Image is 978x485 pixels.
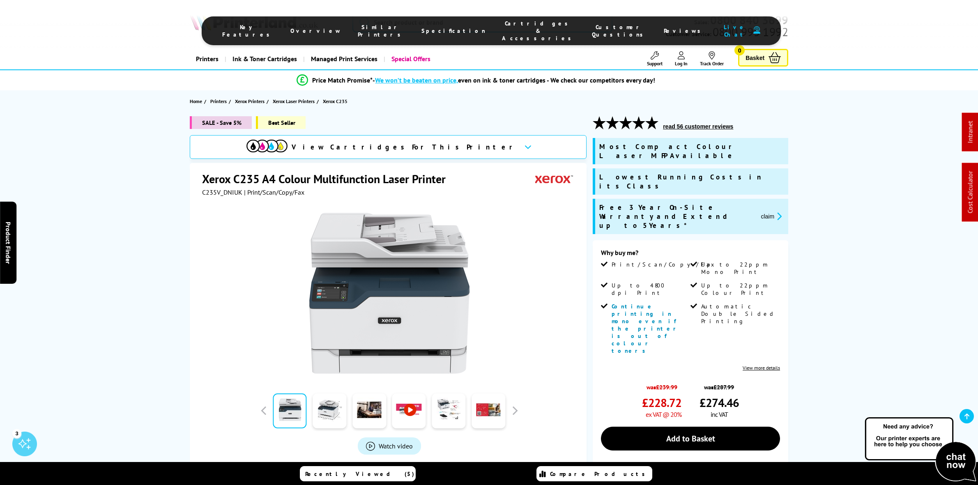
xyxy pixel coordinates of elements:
[721,23,749,38] span: Live Chat
[379,442,413,450] span: Watch video
[675,51,688,67] a: Log In
[656,383,677,391] strike: £239.99
[550,470,649,478] span: Compare Products
[700,51,724,67] a: Track Order
[660,123,736,130] button: read 56 customer reviews
[232,48,297,69] span: Ink & Toner Cartridges
[599,142,784,160] span: Most Compact Colour Laser MFP Available
[290,27,341,34] span: Overview
[312,76,373,84] span: Price Match Promise*
[701,261,778,276] span: Up to 22ppm Mono Print
[601,248,780,261] div: Why buy me?
[273,97,317,106] a: Xerox Laser Printers
[375,76,458,84] span: We won’t be beaten on price,
[738,49,788,67] a: Basket 0
[599,172,784,191] span: Lowest Running Costs in its Class
[303,48,384,69] a: Managed Print Services
[222,23,274,38] span: Key Features
[246,140,288,152] img: cmyk-icon.svg
[373,76,655,84] div: - even on ink & toner cartridges - We check our competitors every day!
[244,188,304,196] span: | Print/Scan/Copy/Fax
[292,143,518,152] span: View Cartridges For This Printer
[358,437,421,455] a: Product_All_Videos
[190,97,202,106] span: Home
[711,410,728,418] span: inc VAT
[701,303,778,325] span: Automatic Double Sided Printing
[323,98,347,104] span: Xerox C235
[210,97,229,106] a: Printers
[700,395,739,410] span: £274.46
[647,60,663,67] span: Support
[273,97,315,106] span: Xerox Laser Printers
[256,116,306,129] span: Best Seller
[12,429,21,438] div: 3
[612,303,681,354] span: Continue printing in mono even if the printer is out of colour toners
[190,97,204,106] a: Home
[601,427,780,451] a: Add to Basket
[4,221,12,264] span: Product Finder
[190,116,252,129] span: SALE - Save 5%
[235,97,267,106] a: Xerox Printers
[165,73,788,87] li: modal_Promise
[210,97,227,106] span: Printers
[612,261,717,268] span: Print/Scan/Copy/Fax
[612,282,689,297] span: Up to 4800 dpi Print
[743,365,780,371] a: View more details
[599,203,754,230] span: Free 3 Year On-Site Warranty and Extend up to 5 Years*
[358,23,405,38] span: Similar Printers
[309,213,470,374] img: Xerox C235
[300,466,416,481] a: Recently Viewed (5)
[713,383,734,391] strike: £287.99
[734,45,745,55] span: 0
[536,466,652,481] a: Compare Products
[746,52,764,63] span: Basket
[664,27,705,34] span: Reviews
[642,395,681,410] span: £228.72
[966,171,974,214] a: Cost Calculator
[202,188,242,196] span: C235V_DNIUK
[202,171,454,186] h1: Xerox C235 A4 Colour Multifunction Laser Printer
[646,410,681,418] span: ex VAT @ 20%
[700,379,739,391] span: was
[502,20,575,42] span: Cartridges & Accessories
[753,26,760,34] img: user-headset-duotone.svg
[758,211,784,221] button: promo-description
[642,379,681,391] span: was
[421,27,486,34] span: Specification
[535,171,573,186] img: Xerox
[235,97,265,106] span: Xerox Printers
[647,51,663,67] a: Support
[966,121,974,143] a: Intranet
[384,48,437,69] a: Special Offers
[863,416,978,483] img: Open Live Chat window
[675,60,688,67] span: Log In
[701,282,778,297] span: Up to 22ppm Colour Print
[225,48,303,69] a: Ink & Toner Cartridges
[592,23,647,38] span: Customer Questions
[305,470,414,478] span: Recently Viewed (5)
[190,48,225,69] a: Printers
